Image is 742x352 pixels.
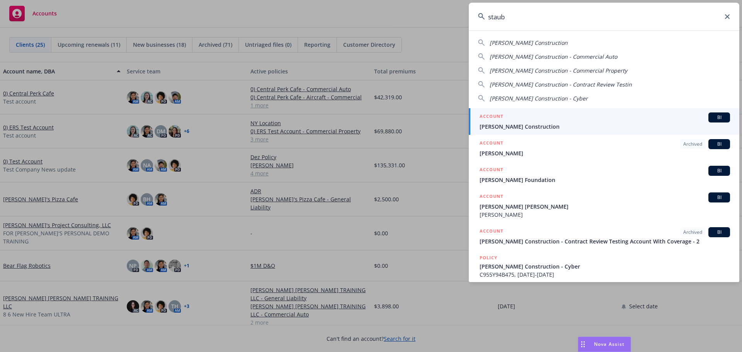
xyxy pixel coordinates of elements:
[469,250,739,283] a: POLICY[PERSON_NAME] Construction - CyberC955Y94B475, [DATE]-[DATE]
[469,108,739,135] a: ACCOUNTBI[PERSON_NAME] Construction
[480,176,730,184] span: [PERSON_NAME] Foundation
[480,270,730,279] span: C955Y94B475, [DATE]-[DATE]
[490,53,617,60] span: [PERSON_NAME] Construction - Commercial Auto
[711,167,727,174] span: BI
[469,135,739,162] a: ACCOUNTArchivedBI[PERSON_NAME]
[480,112,503,122] h5: ACCOUNT
[480,254,497,262] h5: POLICY
[711,141,727,148] span: BI
[480,211,730,219] span: [PERSON_NAME]
[490,39,568,46] span: [PERSON_NAME] Construction
[469,223,739,250] a: ACCOUNTArchivedBI[PERSON_NAME] Construction - Contract Review Testing Account With Coverage - 2
[578,337,588,352] div: Drag to move
[480,166,503,175] h5: ACCOUNT
[480,149,730,157] span: [PERSON_NAME]
[480,122,730,131] span: [PERSON_NAME] Construction
[683,141,702,148] span: Archived
[594,341,625,347] span: Nova Assist
[711,114,727,121] span: BI
[683,229,702,236] span: Archived
[490,95,588,102] span: [PERSON_NAME] Construction - Cyber
[480,237,730,245] span: [PERSON_NAME] Construction - Contract Review Testing Account With Coverage - 2
[469,162,739,188] a: ACCOUNTBI[PERSON_NAME] Foundation
[490,67,627,74] span: [PERSON_NAME] Construction - Commercial Property
[480,139,503,148] h5: ACCOUNT
[490,81,632,88] span: [PERSON_NAME] Construction - Contract Review Testin
[469,188,739,223] a: ACCOUNTBI[PERSON_NAME] [PERSON_NAME][PERSON_NAME]
[480,227,503,236] h5: ACCOUNT
[711,194,727,201] span: BI
[469,3,739,31] input: Search...
[480,192,503,202] h5: ACCOUNT
[711,229,727,236] span: BI
[480,202,730,211] span: [PERSON_NAME] [PERSON_NAME]
[578,337,631,352] button: Nova Assist
[480,262,730,270] span: [PERSON_NAME] Construction - Cyber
